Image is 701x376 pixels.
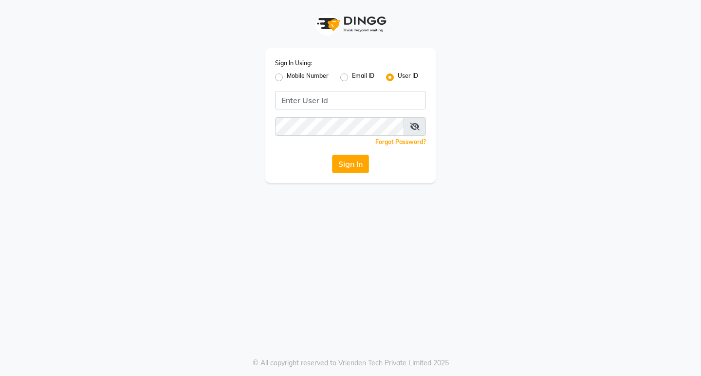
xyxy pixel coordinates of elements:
img: logo1.svg [312,10,389,38]
label: Mobile Number [287,72,329,83]
input: Username [275,117,404,136]
label: Email ID [352,72,374,83]
label: User ID [398,72,418,83]
label: Sign In Using: [275,59,312,68]
a: Forgot Password? [375,138,426,145]
button: Sign In [332,155,369,173]
input: Username [275,91,426,109]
